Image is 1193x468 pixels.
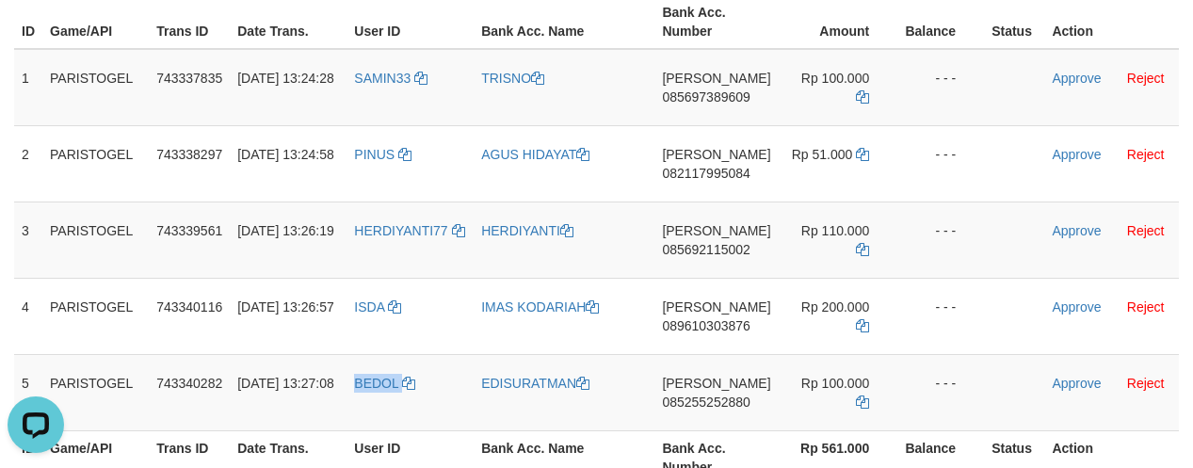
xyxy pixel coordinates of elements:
[354,147,411,162] a: PINUS
[156,147,222,162] span: 743338297
[354,299,401,315] a: ISDA
[897,354,984,430] td: - - -
[801,299,869,315] span: Rp 200.000
[856,89,869,105] a: Copy 100000 to clipboard
[481,223,573,238] a: HERDIYANTI
[354,71,411,86] span: SAMIN33
[354,223,464,238] a: HERDIYANTI77
[156,71,222,86] span: 743337835
[897,49,984,126] td: - - -
[1127,223,1165,238] a: Reject
[354,376,415,391] a: BEDOL
[662,299,770,315] span: [PERSON_NAME]
[1127,71,1165,86] a: Reject
[1127,147,1165,162] a: Reject
[481,376,589,391] a: EDISURATMAN
[481,299,599,315] a: IMAS KODARIAH
[156,299,222,315] span: 743340116
[354,71,427,86] a: SAMIN33
[1052,223,1101,238] a: Approve
[662,318,750,333] span: Copy 089610303876 to clipboard
[42,125,149,202] td: PARISTOGEL
[662,395,750,410] span: Copy 085255252880 to clipboard
[1127,376,1165,391] a: Reject
[856,147,869,162] a: Copy 51000 to clipboard
[662,223,770,238] span: [PERSON_NAME]
[14,354,42,430] td: 5
[856,395,869,410] a: Copy 100000 to clipboard
[662,242,750,257] span: Copy 085692115002 to clipboard
[14,49,42,126] td: 1
[42,354,149,430] td: PARISTOGEL
[662,147,770,162] span: [PERSON_NAME]
[156,223,222,238] span: 743339561
[897,125,984,202] td: - - -
[801,376,869,391] span: Rp 100.000
[156,376,222,391] span: 743340282
[897,278,984,354] td: - - -
[237,223,333,238] span: [DATE] 13:26:19
[1052,147,1101,162] a: Approve
[354,147,395,162] span: PINUS
[481,147,589,162] a: AGUS HIDAYAT
[801,223,869,238] span: Rp 110.000
[1127,299,1165,315] a: Reject
[662,71,770,86] span: [PERSON_NAME]
[354,376,398,391] span: BEDOL
[14,278,42,354] td: 4
[897,202,984,278] td: - - -
[856,318,869,333] a: Copy 200000 to clipboard
[1052,299,1101,315] a: Approve
[14,125,42,202] td: 2
[237,147,333,162] span: [DATE] 13:24:58
[42,202,149,278] td: PARISTOGEL
[237,71,333,86] span: [DATE] 13:24:28
[42,278,149,354] td: PARISTOGEL
[662,89,750,105] span: Copy 085697389609 to clipboard
[662,166,750,181] span: Copy 082117995084 to clipboard
[662,376,770,391] span: [PERSON_NAME]
[237,299,333,315] span: [DATE] 13:26:57
[1052,376,1101,391] a: Approve
[792,147,853,162] span: Rp 51.000
[801,71,869,86] span: Rp 100.000
[14,202,42,278] td: 3
[481,71,544,86] a: TRISNO
[856,242,869,257] a: Copy 110000 to clipboard
[354,299,384,315] span: ISDA
[8,8,64,64] button: Open LiveChat chat widget
[42,49,149,126] td: PARISTOGEL
[1052,71,1101,86] a: Approve
[237,376,333,391] span: [DATE] 13:27:08
[354,223,447,238] span: HERDIYANTI77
